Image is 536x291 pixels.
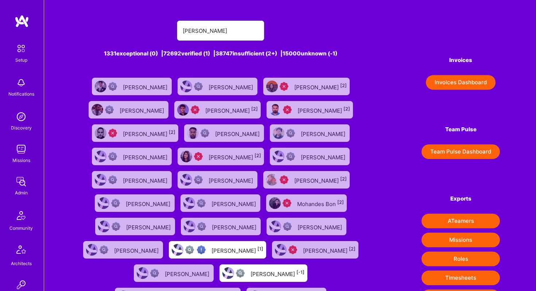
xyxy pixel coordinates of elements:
h4: Exports [422,195,500,202]
img: Not Scrubbed [286,152,295,161]
sup: [2] [255,153,261,158]
a: User AvatarNot Scrubbed[PERSON_NAME] [89,168,175,191]
img: Not Scrubbed [108,152,117,161]
input: Search for an A-Teamer [183,22,259,40]
img: User Avatar [266,81,278,92]
h4: Team Pulse [422,126,500,133]
img: User Avatar [98,221,110,232]
a: User AvatarUnqualified[PERSON_NAME][2] [175,145,267,168]
img: Not fully vetted [236,269,245,278]
div: [PERSON_NAME] [301,152,347,161]
div: [PERSON_NAME] [123,82,169,91]
img: Unqualified [194,152,203,161]
sup: [2] [343,106,350,112]
img: User Avatar [269,221,281,232]
a: User AvatarNot fully vetted[PERSON_NAME][-1] [217,261,310,285]
a: User AvatarNot Scrubbed[PERSON_NAME] [89,75,175,98]
img: User Avatar [222,267,234,279]
img: User Avatar [137,267,148,279]
a: User AvatarNot Scrubbed[PERSON_NAME] [131,261,217,285]
img: discovery [14,109,28,124]
a: User AvatarUnqualified[PERSON_NAME][2] [171,98,264,121]
img: Not Scrubbed [108,82,117,91]
a: Invoices Dashboard [422,75,500,90]
button: Missions [422,233,500,247]
img: Not Scrubbed [150,269,159,278]
img: admin teamwork [14,174,28,189]
div: [PERSON_NAME] [303,245,356,255]
a: User AvatarUnqualified[PERSON_NAME][2] [264,98,356,121]
img: Unqualified [280,82,288,91]
a: User AvatarUnqualifiedMohandes Bon[2] [263,191,350,215]
img: Not Scrubbed [286,129,295,137]
div: Community [9,224,33,232]
div: [PERSON_NAME] [209,152,261,161]
img: Unqualified [283,105,292,114]
sup: [2] [340,176,347,182]
img: Unqualified [288,245,297,254]
sup: [2] [337,199,344,205]
a: User AvatarUnqualified[PERSON_NAME][2] [260,75,353,98]
img: User Avatar [86,244,98,256]
button: ATeamers [422,214,500,228]
div: [PERSON_NAME] [215,128,261,138]
img: User Avatar [177,104,189,116]
sup: [2] [349,246,356,252]
div: [PERSON_NAME] [126,198,172,208]
img: Not Scrubbed [283,222,292,231]
img: Not Scrubbed [105,105,114,114]
a: User AvatarNot Scrubbed[PERSON_NAME] [92,191,178,215]
div: [PERSON_NAME] [250,268,304,278]
img: User Avatar [95,127,106,139]
img: Unqualified [280,175,288,184]
a: User AvatarNot Scrubbed[PERSON_NAME] [175,75,260,98]
img: User Avatar [273,151,284,162]
a: User AvatarNot Scrubbed[PERSON_NAME] [267,121,353,145]
div: [PERSON_NAME] [123,152,169,161]
a: User AvatarUnqualified[PERSON_NAME][2] [269,238,361,261]
div: Notifications [8,90,34,98]
a: User AvatarNot fully vettedHigh Potential User[PERSON_NAME][1] [166,238,269,261]
a: User AvatarNot Scrubbed[PERSON_NAME] [86,98,171,121]
div: [PERSON_NAME] [211,198,257,208]
sup: [2] [251,106,258,112]
div: [PERSON_NAME] [209,175,255,185]
div: [PERSON_NAME] [294,175,347,185]
img: User Avatar [269,104,281,116]
div: [PERSON_NAME] [298,222,343,231]
div: Admin [15,189,28,197]
img: Not Scrubbed [194,82,203,91]
img: User Avatar [180,151,192,162]
button: Timesheets [422,271,500,285]
div: [PERSON_NAME] [114,245,160,255]
img: User Avatar [269,197,281,209]
div: Missions [12,156,30,164]
img: Architects [12,242,30,260]
a: User AvatarNot Scrubbed[PERSON_NAME] [80,238,166,261]
div: [PERSON_NAME] [298,105,350,115]
img: User Avatar [183,197,195,209]
div: [PERSON_NAME] [126,222,172,231]
div: [PERSON_NAME] [123,128,175,138]
img: setup [13,41,29,56]
button: Invoices Dashboard [426,75,496,90]
img: User Avatar [95,81,106,92]
img: High Potential User [197,245,206,254]
img: bell [14,75,28,90]
div: [PERSON_NAME] [205,105,258,115]
sup: [1] [257,246,263,252]
img: User Avatar [172,244,183,256]
img: Not fully vetted [185,245,194,254]
a: User AvatarNot Scrubbed[PERSON_NAME] [178,215,264,238]
img: Unqualified [191,105,199,114]
img: Unqualified [283,199,291,207]
img: Not Scrubbed [108,175,117,184]
img: User Avatar [180,81,192,92]
a: User AvatarNot Scrubbed[PERSON_NAME] [267,145,353,168]
sup: [2] [340,83,347,88]
a: User AvatarNot Scrubbed[PERSON_NAME] [181,121,267,145]
img: Unqualified [108,129,117,137]
img: Not Scrubbed [197,222,206,231]
a: User AvatarNot Scrubbed[PERSON_NAME] [178,191,263,215]
img: User Avatar [266,174,278,186]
